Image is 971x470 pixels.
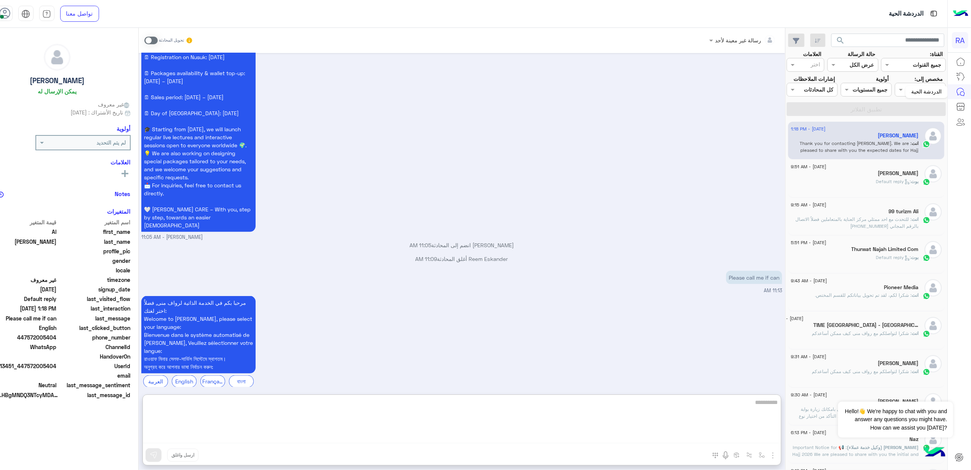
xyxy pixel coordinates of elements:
span: [DATE] - 1:18 PM [791,126,826,132]
label: مخصص إلى: [915,75,943,83]
img: tab [42,10,51,18]
h6: المتغيرات [107,208,131,215]
span: [PERSON_NAME] (وكيل خدمة عملاء) [847,444,919,450]
img: defaultAdmin.png [44,44,70,70]
div: الدردشة الحية [905,86,948,98]
h6: يمكن الإرسال له [38,88,77,95]
span: profile_pic [58,247,131,255]
span: : Default reply [876,254,911,260]
span: ChannelId [58,343,131,351]
span: شكرا لكم، لقد تم تحويل بياناتكم للقسم المختص. [815,292,912,298]
img: defaultAdmin.png [925,279,942,296]
div: RA [952,32,968,48]
span: للتحدث مع احد ممثلي مركز العناية بالمتعاملين فضلاً الاتصال بالرقم المجاني +9668001110605 [796,216,919,229]
img: hulul-logo.png [921,439,948,466]
h6: Notes [115,190,131,197]
button: تطبيق الفلاتر [787,102,946,116]
span: [PERSON_NAME] - 11:05 AM [141,234,203,241]
p: 15/9/2025, 11:13 AM [141,296,256,373]
h5: Joe [878,360,919,367]
span: شكرا لتواصلكم مع رواف منى كيف ممكن أساعدكم [812,369,912,374]
img: tab [929,9,939,18]
span: HandoverOn [58,352,131,361]
span: signup_date [58,285,131,293]
div: العربية [143,375,168,387]
span: انت [912,292,919,298]
img: defaultAdmin.png [925,127,942,145]
span: [DATE] - 6:13 PM [791,429,827,436]
label: إشارات الملاحظات [793,75,835,83]
span: last_interaction [58,304,131,312]
span: [DATE] - 9:51 AM [791,163,827,170]
div: Français [200,375,225,387]
span: [DATE] - 9:43 AM [791,277,827,284]
img: Logo [953,6,968,22]
span: غير معروف [98,100,131,108]
span: انت [912,140,919,146]
div: English [172,375,197,387]
span: [DATE] - 9:30 AM [791,391,827,398]
span: بوت [911,179,919,184]
label: أولوية [876,75,889,83]
span: 11:05 AM [410,242,431,248]
h5: TIME Ruba Hotel - Makkah فندق تايم ربا [813,322,919,328]
h6: أولوية [117,125,131,132]
span: Thank you for contacting Rawaf Mina. We are pleased to share with you the expected dates for Hajj... [792,140,919,256]
span: Hello!👋 We're happy to chat with you and answer any questions you might have. How can we assist y... [838,402,953,438]
span: last_message [58,314,131,322]
div: বাংলা [229,375,254,387]
span: انت [912,369,919,374]
span: last_message_sentiment [58,381,131,389]
h5: 99 turizm Ali [889,208,919,215]
p: [PERSON_NAME] انضم إلى المحادثة [141,241,782,249]
span: بوت [911,254,919,260]
p: الدردشة الحية [889,9,923,19]
img: WhatsApp [923,216,930,224]
a: تواصل معنا [60,6,99,22]
span: last_message_id [62,391,131,399]
h5: Naz [910,436,919,443]
p: Reem Eskander أغلق المحادثة [141,255,782,263]
button: ارسل واغلق [167,449,198,462]
h5: Al Amin Al Imam [878,132,919,139]
span: اسم المتغير [58,218,131,226]
span: انت [912,330,919,336]
img: WhatsApp [923,178,930,186]
span: phone_number [58,333,131,341]
span: 11:09 AM [416,256,437,262]
span: last_name [58,238,131,246]
p: 15/9/2025, 11:13 AM [726,271,782,284]
span: last_clicked_button [58,324,131,332]
img: WhatsApp [923,368,930,376]
img: tab [21,10,30,18]
img: WhatsApp [923,330,930,338]
h5: Ishaq Zai [878,170,919,177]
img: WhatsApp [923,254,930,262]
img: defaultAdmin.png [925,203,942,221]
small: تحويل المحادثة [159,37,184,43]
span: 11:13 AM [764,288,782,293]
label: القناة: [930,50,943,58]
h5: [PERSON_NAME] [30,76,85,85]
img: defaultAdmin.png [925,165,942,182]
span: last_visited_flow [58,295,131,303]
span: timezone [58,276,131,284]
span: [DATE] - 9:31 AM [768,315,804,322]
img: defaultAdmin.png [925,241,942,258]
span: انت [912,216,919,222]
span: شكرا لتواصلكم مع رواف منى كيف ممكن أساعدكم [812,330,912,336]
img: defaultAdmin.png [925,431,942,448]
span: : Default reply [876,179,911,184]
span: email [58,372,131,380]
span: تاريخ الأشتراك : [DATE] [70,108,123,116]
button: search [831,34,850,50]
img: WhatsApp [923,444,930,452]
span: [DATE] - 9:15 AM [791,201,827,208]
span: [DATE] - 9:31 AM [791,353,827,360]
img: WhatsApp [923,140,930,148]
span: gender [58,257,131,265]
img: WhatsApp [923,292,930,300]
img: defaultAdmin.png [925,355,942,372]
label: حالة الرسالة [848,50,875,58]
span: شاكرة اهتمامك بالعمل في رواف منى بامكانك زيارة بوابة التوظيف: https://haj.rawafmina.sa/jobs * يرج... [799,406,919,426]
